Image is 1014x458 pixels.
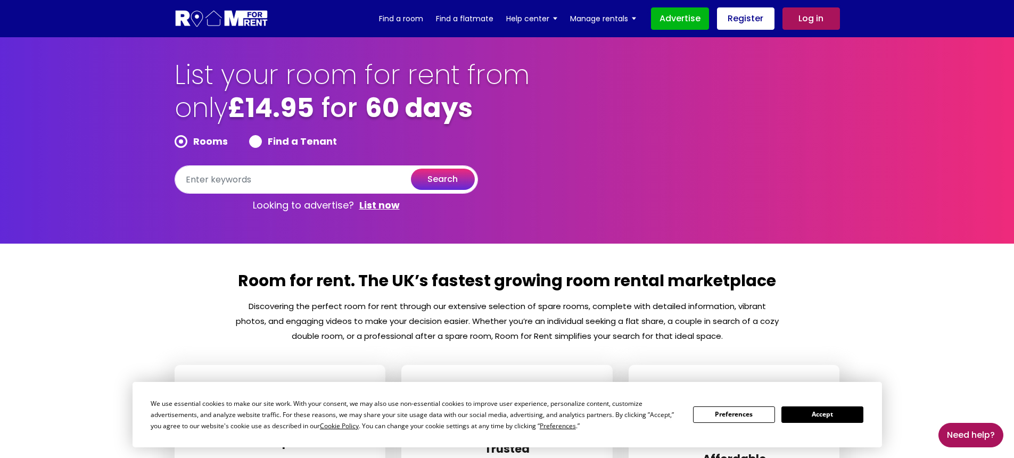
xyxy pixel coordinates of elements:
[151,398,680,431] div: We use essential cookies to make our site work. With your consent, we may also use non-essential ...
[175,135,228,148] label: Rooms
[693,406,775,423] button: Preferences
[411,169,475,190] button: search
[133,382,882,447] div: Cookie Consent Prompt
[235,299,780,344] p: Discovering the perfect room for rent through our extensive selection of spare rooms, complete wi...
[436,11,493,27] a: Find a flatmate
[506,11,557,27] a: Help center
[175,59,531,135] h1: List your room for rent from only
[249,135,337,148] label: Find a Tenant
[782,7,840,30] a: Log in
[321,89,358,127] span: for
[175,9,269,29] img: Logo for Room for Rent, featuring a welcoming design with a house icon and modern typography
[651,7,709,30] a: Advertise
[570,11,636,27] a: Manage rentals
[175,165,478,194] input: Enter keywords
[228,89,314,127] b: £14.95
[175,194,478,217] p: Looking to advertise?
[938,423,1003,447] a: Need Help?
[235,270,780,299] h2: Room for rent. The UK’s fastest growing room rental marketplace
[365,89,473,127] b: 60 days
[320,421,359,430] span: Cookie Policy
[359,199,400,212] a: List now
[781,406,863,423] button: Accept
[540,421,576,430] span: Preferences
[379,11,423,27] a: Find a room
[717,7,774,30] a: Register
